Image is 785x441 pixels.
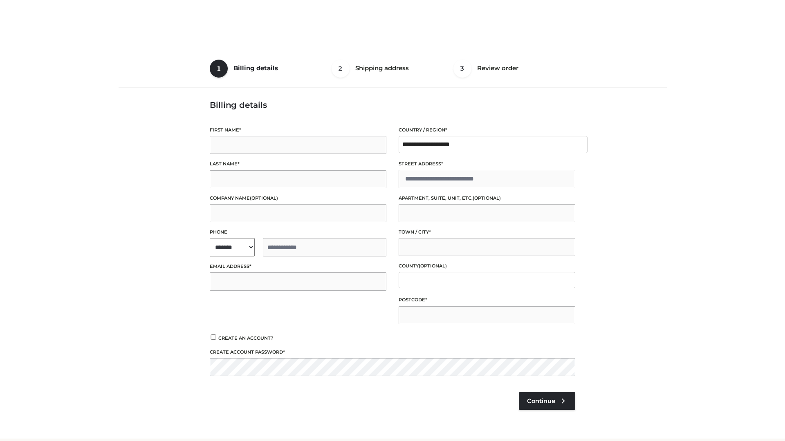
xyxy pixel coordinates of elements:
label: Country / Region [399,126,575,134]
label: Create account password [210,348,575,356]
span: Continue [527,397,555,405]
label: Town / City [399,228,575,236]
span: (optional) [250,195,278,201]
label: Phone [210,228,386,236]
label: County [399,262,575,270]
label: Street address [399,160,575,168]
h3: Billing details [210,100,575,110]
label: Postcode [399,296,575,304]
span: (optional) [419,263,447,269]
label: Last name [210,160,386,168]
label: Apartment, suite, unit, etc. [399,194,575,202]
span: Shipping address [355,64,409,72]
span: 1 [210,60,228,78]
span: (optional) [473,195,501,201]
label: Company name [210,194,386,202]
span: Billing details [233,64,278,72]
input: Create an account? [210,334,217,340]
label: First name [210,126,386,134]
label: Email address [210,263,386,270]
a: Continue [519,392,575,410]
span: Review order [477,64,518,72]
span: 2 [332,60,350,78]
span: Create an account? [218,335,274,341]
span: 3 [453,60,471,78]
